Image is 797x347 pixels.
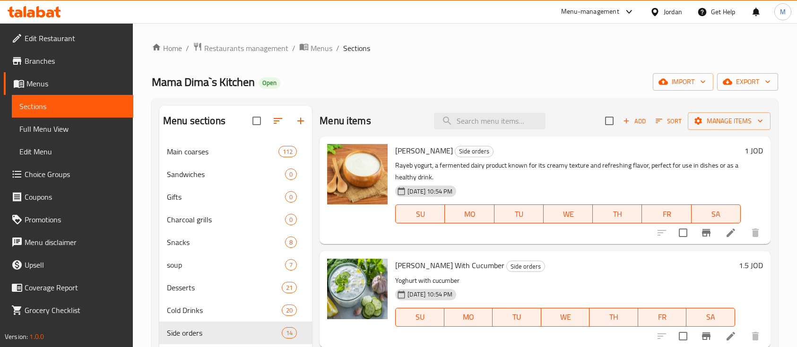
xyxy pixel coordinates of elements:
[327,144,388,204] img: Rayeb Yoghurt
[25,282,126,293] span: Coverage Report
[167,169,285,180] span: Sandwiches
[688,112,771,130] button: Manage items
[285,259,297,271] div: items
[619,114,650,128] span: Add item
[695,207,737,221] span: SA
[4,231,133,254] a: Menu disclaimer
[159,186,312,208] div: Gifts0
[4,186,133,208] a: Coupons
[299,42,332,54] a: Menus
[282,329,296,338] span: 14
[496,310,537,324] span: TU
[434,113,546,129] input: search
[320,114,371,128] h2: Menu items
[259,79,280,87] span: Open
[163,114,225,128] h2: Menu sections
[455,146,494,157] div: Side orders
[167,282,282,293] span: Desserts
[167,259,285,271] span: soup
[597,207,638,221] span: TH
[653,114,684,128] button: Sort
[5,330,28,343] span: Version:
[25,55,126,67] span: Branches
[692,204,741,223] button: SA
[725,330,736,342] a: Edit menu item
[167,327,282,339] span: Side orders
[343,42,370,54] span: Sections
[204,42,288,54] span: Restaurants management
[167,191,285,203] div: Gifts
[167,305,282,316] span: Cold Drinks
[619,114,650,128] button: Add
[642,204,691,223] button: FR
[167,214,285,225] span: Charcoal grills
[717,73,778,91] button: export
[25,214,126,225] span: Promotions
[593,204,642,223] button: TH
[159,322,312,344] div: Side orders14
[780,7,786,17] span: M
[159,276,312,299] div: Desserts21
[12,118,133,140] a: Full Menu View
[660,76,706,88] span: import
[725,227,736,238] a: Edit menu item
[642,310,683,324] span: FR
[695,115,763,127] span: Manage items
[19,146,126,157] span: Edit Menu
[599,111,619,131] span: Select section
[336,42,339,54] li: /
[4,208,133,231] a: Promotions
[247,111,267,131] span: Select all sections
[282,283,296,292] span: 21
[739,259,763,272] h6: 1.5 JOD
[167,146,278,157] span: Main coarses
[4,254,133,276] a: Upsell
[159,140,312,163] div: Main coarses112
[26,78,126,89] span: Menus
[289,110,312,132] button: Add section
[25,191,126,203] span: Coupons
[395,308,444,327] button: SU
[561,6,619,17] div: Menu-management
[292,42,295,54] li: /
[395,275,735,287] p: Yoghurt with cucumber
[25,259,126,271] span: Upsell
[12,95,133,118] a: Sections
[498,207,540,221] span: TU
[286,215,296,224] span: 0
[622,116,647,127] span: Add
[278,146,297,157] div: items
[286,170,296,179] span: 0
[449,207,490,221] span: MO
[25,237,126,248] span: Menu disclaimer
[193,42,288,54] a: Restaurants management
[725,76,771,88] span: export
[282,282,297,293] div: items
[167,237,285,248] div: Snacks
[29,330,44,343] span: 1.0.0
[286,193,296,202] span: 0
[404,187,456,196] span: [DATE] 10:54 PM
[259,77,280,89] div: Open
[4,276,133,299] a: Coverage Report
[399,207,441,221] span: SU
[395,204,445,223] button: SU
[19,123,126,135] span: Full Menu View
[686,308,735,327] button: SA
[494,204,544,223] button: TU
[25,33,126,44] span: Edit Restaurant
[646,207,687,221] span: FR
[311,42,332,54] span: Menus
[4,299,133,322] a: Grocery Checklist
[695,221,718,244] button: Branch-specific-item
[404,290,456,299] span: [DATE] 10:54 PM
[544,204,593,223] button: WE
[744,221,767,244] button: delete
[327,259,388,319] img: Rayeb Yoghurt With Cucumber
[638,308,687,327] button: FR
[152,42,182,54] a: Home
[493,308,541,327] button: TU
